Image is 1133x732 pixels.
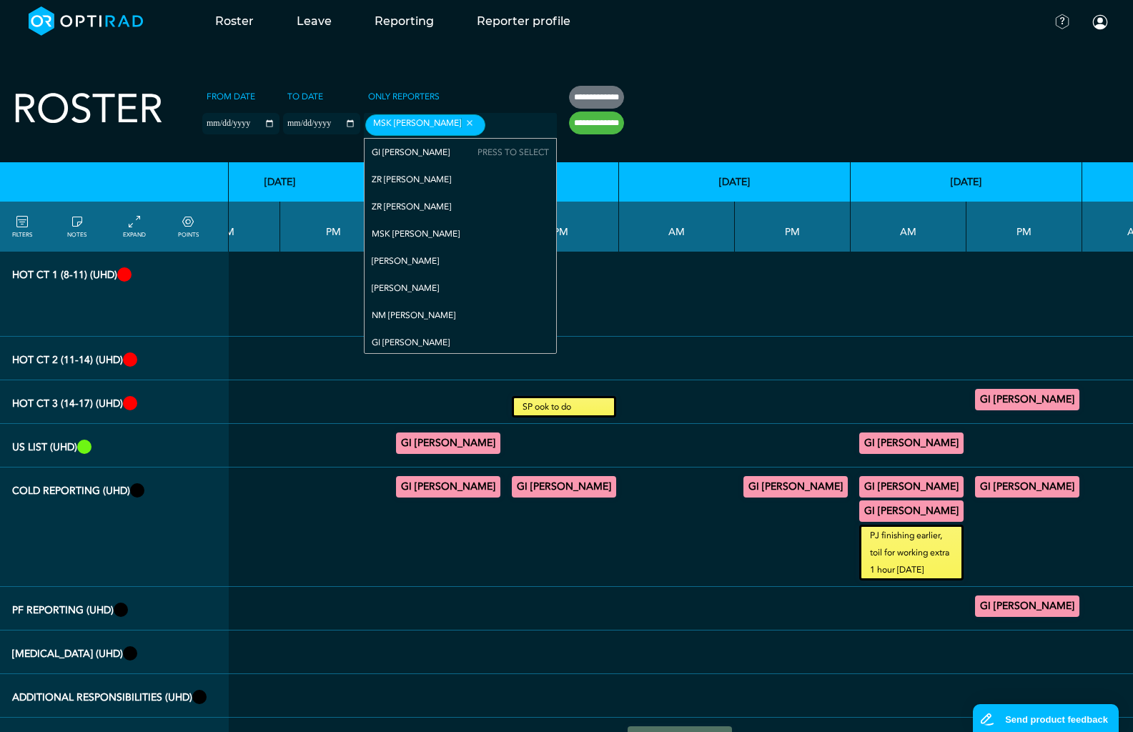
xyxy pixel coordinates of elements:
div: MSK [PERSON_NAME] [365,220,556,247]
div: MSK [PERSON_NAME] [365,114,485,136]
div: General CT/General MRI 08:00 - 10:00 [859,476,964,498]
div: US General Adult 11:00 - 12:30 [396,432,500,454]
summary: GI [PERSON_NAME] [514,478,614,495]
a: FILTERS [12,214,32,239]
div: General XR 13:00 - 14:00 [975,595,1079,617]
th: PM [280,202,387,252]
label: Only Reporters [364,86,444,107]
th: AM [619,202,735,252]
th: [DATE] [173,162,387,202]
div: ZR [PERSON_NAME] [365,166,556,193]
label: To date [283,86,327,107]
th: PM [966,202,1082,252]
div: General CT/General MRI 12:00 - 13:00 [975,476,1079,498]
summary: GI [PERSON_NAME] [861,435,961,452]
th: AM [851,202,966,252]
input: null [488,119,490,132]
div: General MRI/General CT 08:00 - 11:00 [396,476,500,498]
summary: GI [PERSON_NAME] [977,478,1077,495]
button: Remove item: 'cfd7860b-146b-4fb3-983d-8c8160de0bc8' [461,118,478,128]
a: show/hide notes [67,214,86,239]
summary: GI [PERSON_NAME] [861,478,961,495]
a: collapse/expand expected points [178,214,199,239]
div: General CT/General MRI 10:00 - 10:30 [859,500,964,522]
small: SP ook to do [514,398,614,415]
div: ZR [PERSON_NAME] [365,193,556,220]
div: CT Trauma & Urgent 14:00 - 17:00 [975,389,1079,410]
summary: GI [PERSON_NAME] [977,391,1077,408]
th: [DATE] [851,162,1082,202]
summary: GI [PERSON_NAME] [398,478,498,495]
div: General CT/General MRI 13:00 - 17:00 [743,476,848,498]
div: NM [PERSON_NAME] [365,302,556,329]
small: PJ finishing earlier, toil for working extra 1 hour [DATE] [861,527,961,578]
div: [PERSON_NAME] [365,274,556,302]
div: GI [PERSON_NAME] [365,139,556,166]
summary: GI [PERSON_NAME] [977,598,1077,615]
div: [PERSON_NAME] [365,247,556,274]
th: [DATE] [619,162,851,202]
h2: Roster [12,86,163,134]
summary: GI [PERSON_NAME] [746,478,846,495]
img: brand-opti-rad-logos-blue-and-white-d2f68631ba2948856bd03f2d395fb146ddc8fb01b4b6e9315ea85fa773367... [29,6,144,36]
div: GI [PERSON_NAME] [365,329,556,356]
summary: GI [PERSON_NAME] [398,435,498,452]
th: PM [503,202,619,252]
summary: GI [PERSON_NAME] [861,503,961,520]
div: US General Adult 10:30 - 12:00 [859,432,964,454]
a: collapse/expand entries [123,214,146,239]
label: From date [202,86,259,107]
div: General CT/General MRI 12:30 - 15:00 [512,476,616,498]
th: PM [735,202,851,252]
